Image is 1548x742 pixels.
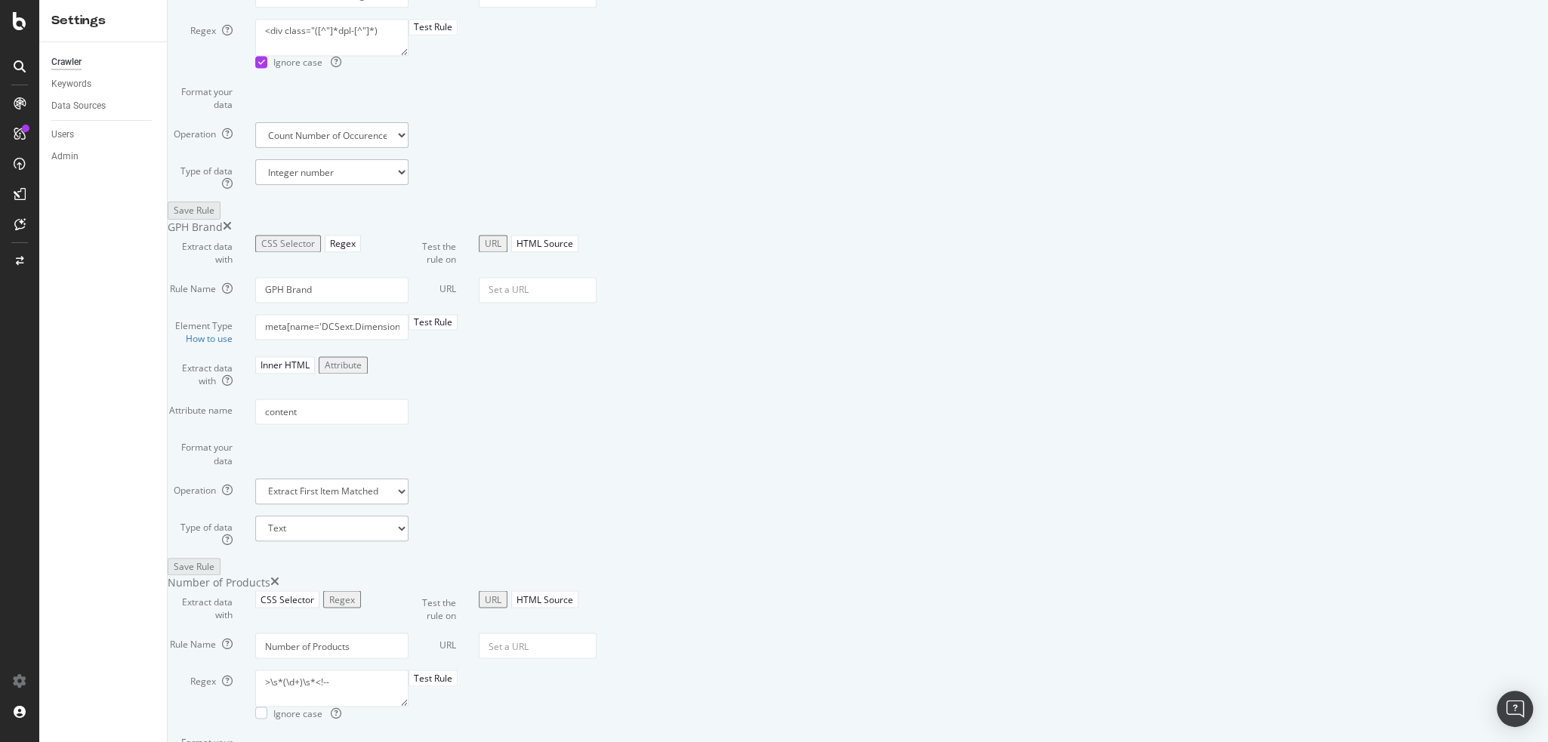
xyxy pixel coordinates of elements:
label: Regex [156,670,244,688]
div: Test Rule [414,671,452,684]
button: Test Rule [409,670,458,685]
label: Operation [156,479,244,497]
button: URL [479,590,507,608]
button: URL [479,235,507,252]
label: Rule Name [156,277,244,295]
label: Extract data with [156,235,244,266]
div: HTML Source [517,593,573,605]
div: Data Sources [51,98,106,114]
button: Regex [323,590,361,608]
div: URL [485,237,501,250]
div: Attribute name [168,404,233,417]
a: Admin [51,149,156,165]
textarea: >\s*(\d+)\s*<!-- [255,670,409,706]
div: Regex [330,237,356,250]
div: Keywords [51,76,91,92]
div: Test Rule [414,20,452,33]
button: HTML Source [511,590,578,608]
div: Inner HTML [261,359,310,371]
div: Users [51,127,74,143]
label: URL [397,633,467,651]
div: Save Rule [174,560,214,573]
label: Operation [156,122,244,140]
div: Test Rule [414,316,452,328]
div: Settings [51,12,155,29]
div: Open Intercom Messenger [1497,691,1533,727]
div: CSS Selector [261,593,314,605]
label: Type of data [156,516,244,546]
div: HTML Source [517,237,573,250]
input: CSS Expression [255,314,409,340]
label: Test the rule on [397,235,467,266]
div: times [223,220,232,235]
div: Element Type [168,319,233,332]
button: Test Rule [409,314,458,330]
a: Keywords [51,76,156,92]
button: Inner HTML [255,356,315,374]
button: HTML Source [511,235,578,252]
label: Test the rule on [397,590,467,621]
button: Save Rule [168,202,220,219]
label: Regex [156,19,244,37]
label: Format your data [156,80,244,111]
div: Regex [329,593,355,605]
button: Regex [325,235,361,252]
button: Test Rule [409,19,458,35]
div: GPH Brand [168,220,223,235]
button: Attribute [319,356,368,374]
label: Extract data with [156,356,244,387]
input: Provide a name [255,633,409,658]
div: URL [485,593,501,605]
div: Attribute [325,359,362,371]
a: Users [51,127,156,143]
div: CSS Selector [261,237,315,250]
label: Extract data with [156,590,244,621]
span: Ignore case [273,707,341,719]
button: CSS Selector [255,235,321,252]
div: Crawler [51,54,82,70]
label: Format your data [156,436,244,466]
input: Provide a name [255,277,409,303]
div: times [270,575,279,590]
span: Ignore case [273,56,341,69]
input: Set a URL [479,277,597,303]
a: How to use [186,332,233,345]
button: CSS Selector [255,590,319,608]
a: Crawler [51,54,156,70]
label: URL [397,277,467,295]
div: Save Rule [174,204,214,217]
label: Rule Name [156,633,244,651]
div: Admin [51,149,79,165]
input: Set a URL [479,633,597,658]
textarea: <div class="([^"]*dpl-[^"]*) [255,19,409,55]
a: Data Sources [51,98,156,114]
button: Save Rule [168,558,220,575]
label: Type of data [156,159,244,190]
div: Number of Products [168,575,270,590]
